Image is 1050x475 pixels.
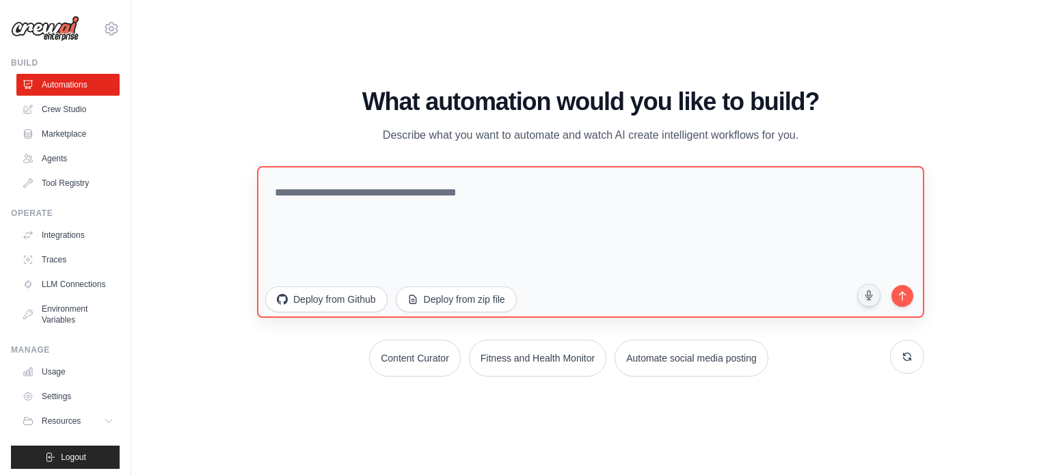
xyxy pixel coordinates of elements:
[265,286,388,312] button: Deploy from Github
[16,249,120,271] a: Traces
[16,385,120,407] a: Settings
[16,74,120,96] a: Automations
[16,224,120,246] a: Integrations
[257,88,924,116] h1: What automation would you like to build?
[16,172,120,194] a: Tool Registry
[16,410,120,432] button: Resources
[11,208,120,219] div: Operate
[16,98,120,120] a: Crew Studio
[16,273,120,295] a: LLM Connections
[11,16,79,42] img: Logo
[16,298,120,331] a: Environment Variables
[369,340,461,377] button: Content Curator
[396,286,517,312] button: Deploy from zip file
[982,409,1050,475] div: 채팅 위젯
[615,340,768,377] button: Automate social media posting
[11,57,120,68] div: Build
[982,409,1050,475] iframe: Chat Widget
[11,344,120,355] div: Manage
[16,148,120,169] a: Agents
[361,126,820,144] p: Describe what you want to automate and watch AI create intelligent workflows for you.
[469,340,606,377] button: Fitness and Health Monitor
[16,123,120,145] a: Marketplace
[16,361,120,383] a: Usage
[42,416,81,426] span: Resources
[61,452,86,463] span: Logout
[11,446,120,469] button: Logout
